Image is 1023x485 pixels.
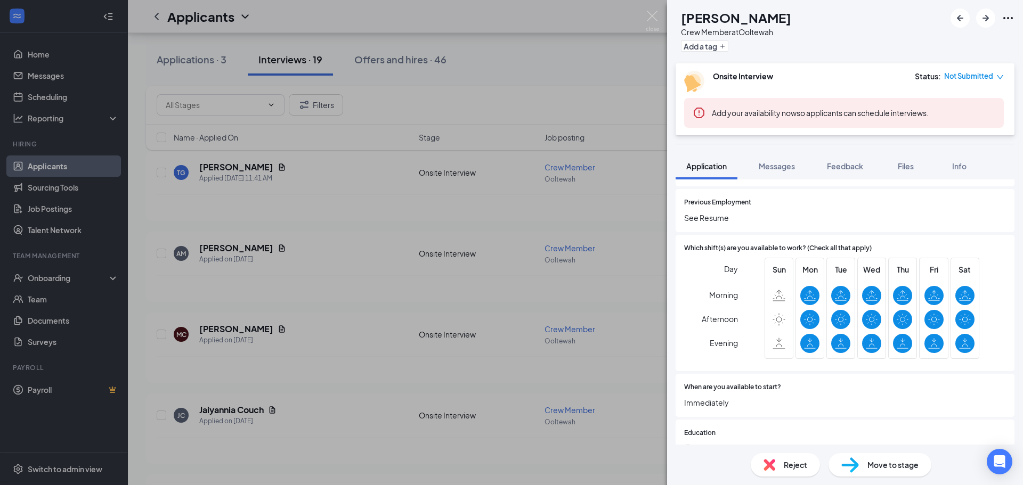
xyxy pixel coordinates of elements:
[769,264,789,275] span: Sun
[686,161,727,171] span: Application
[710,333,738,352] span: Evening
[951,9,970,28] button: ArrowLeftNew
[987,449,1012,474] div: Open Intercom Messenger
[979,12,992,24] svg: ArrowRight
[955,264,975,275] span: Sat
[862,264,881,275] span: Wed
[784,459,807,471] span: Reject
[709,285,738,305] span: Morning
[800,264,819,275] span: Mon
[867,459,919,471] span: Move to stage
[702,309,738,328] span: Afternoon
[684,198,751,208] span: Previous Employment
[915,71,941,81] div: Status :
[681,27,791,37] div: Crew Member at Ooltewah
[893,264,912,275] span: Thu
[924,264,944,275] span: Fri
[712,108,929,118] span: so applicants can schedule interviews.
[681,40,728,52] button: PlusAdd a tag
[759,161,795,171] span: Messages
[684,382,781,392] span: When are you available to start?
[684,397,1006,408] span: Immediately
[684,212,1006,224] span: See Resume
[712,108,797,118] button: Add your availability now
[693,106,705,119] svg: Error
[696,442,737,454] span: High School
[684,243,872,253] span: Which shift(s) are you available to work? (Check all that apply)
[684,428,716,438] span: Education
[831,264,850,275] span: Tue
[944,71,993,81] span: Not Submitted
[713,71,773,81] b: Onsite Interview
[952,161,967,171] span: Info
[719,43,726,50] svg: Plus
[724,263,738,275] span: Day
[827,161,863,171] span: Feedback
[954,12,967,24] svg: ArrowLeftNew
[1002,12,1014,24] svg: Ellipses
[976,9,995,28] button: ArrowRight
[681,9,791,27] h1: [PERSON_NAME]
[898,161,914,171] span: Files
[996,73,1004,81] span: down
